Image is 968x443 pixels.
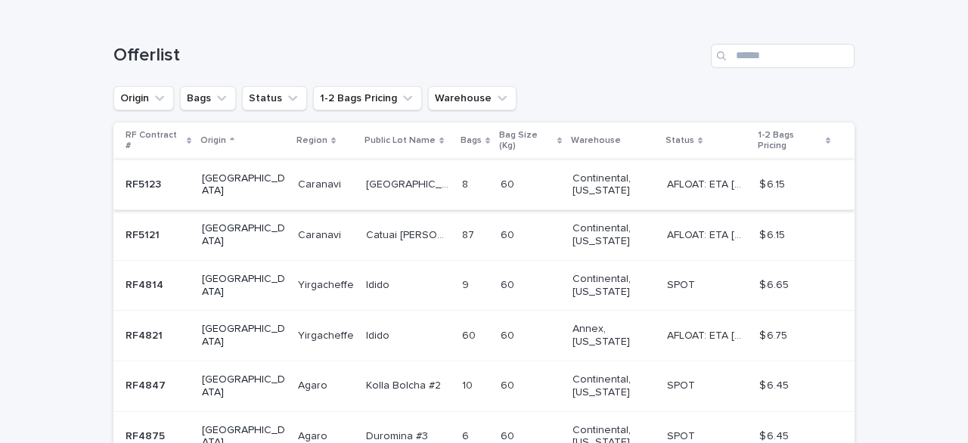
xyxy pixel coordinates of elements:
p: Status [665,132,694,149]
p: Yirgacheffe [298,327,357,342]
p: 60 [501,276,517,292]
p: 10 [462,376,476,392]
p: Bag Size (Kg) [499,127,554,155]
p: Idido [366,276,392,292]
p: 60 [501,376,517,392]
p: Public Lot Name [365,132,436,149]
p: Origin [200,132,226,149]
p: Caranavi [298,226,344,242]
p: Region [296,132,327,149]
p: 60 [501,175,517,191]
tr: RF5123RF5123 [GEOGRAPHIC_DATA]CaranaviCaranavi [GEOGRAPHIC_DATA][GEOGRAPHIC_DATA] 88 6060 Contine... [113,160,855,210]
button: Status [242,86,307,110]
button: 1-2 Bags Pricing [313,86,422,110]
p: 1-2 Bags Pricing [758,127,822,155]
button: Warehouse [428,86,517,110]
p: $ 6.15 [759,226,788,242]
p: 60 [462,327,479,342]
tr: RF4821RF4821 [GEOGRAPHIC_DATA]YirgacheffeYirgacheffe IdidoIdido 6060 6060 Annex, [US_STATE] AFLOA... [113,311,855,361]
p: RF4875 [126,427,168,443]
p: Kolla Bolcha #2 [366,376,444,392]
p: [GEOGRAPHIC_DATA] [202,323,286,349]
p: 6 [462,427,472,443]
p: $ 6.75 [759,327,790,342]
p: 60 [501,327,517,342]
p: Idido [366,327,392,342]
p: RF4821 [126,327,166,342]
p: 8 [462,175,471,191]
p: AFLOAT: ETA 10-23-2025 [667,175,750,191]
p: 60 [501,226,517,242]
p: [GEOGRAPHIC_DATA] [366,175,453,191]
tr: RF4847RF4847 [GEOGRAPHIC_DATA]AgaroAgaro Kolla Bolcha #2Kolla Bolcha #2 1010 6060 Continental, [U... [113,361,855,411]
p: Bags [461,132,482,149]
p: Catuai [PERSON_NAME] [366,226,453,242]
p: RF5123 [126,175,164,191]
p: Agaro [298,427,330,443]
button: Origin [113,86,174,110]
tr: RF4814RF4814 [GEOGRAPHIC_DATA]YirgacheffeYirgacheffe IdidoIdido 99 6060 Continental, [US_STATE] S... [113,260,855,311]
p: SPOT [667,276,698,292]
h1: Offerlist [113,45,705,67]
p: AFLOAT: ETA 10-23-2025 [667,226,750,242]
p: Yirgacheffe [298,276,357,292]
p: Duromina #3 [366,427,431,443]
button: Bags [180,86,236,110]
tr: RF5121RF5121 [GEOGRAPHIC_DATA]CaranaviCaranavi Catuai [PERSON_NAME]Catuai [PERSON_NAME] 8787 6060... [113,210,855,261]
p: [GEOGRAPHIC_DATA] [202,273,286,299]
p: RF4814 [126,276,166,292]
p: [GEOGRAPHIC_DATA] [202,373,286,399]
p: $ 6.45 [759,376,792,392]
p: 87 [462,226,477,242]
p: $ 6.65 [759,276,792,292]
p: AFLOAT: ETA 09-28-2025 [667,327,750,342]
p: RF Contract # [126,127,183,155]
p: SPOT [667,427,698,443]
p: [GEOGRAPHIC_DATA] [202,222,286,248]
p: RF5121 [126,226,163,242]
p: SPOT [667,376,698,392]
p: Warehouse [571,132,621,149]
p: Caranavi [298,175,344,191]
p: [GEOGRAPHIC_DATA] [202,172,286,198]
input: Search [711,44,855,68]
p: RF4847 [126,376,169,392]
p: $ 6.15 [759,175,788,191]
p: 9 [462,276,472,292]
p: $ 6.45 [759,427,792,443]
p: Agaro [298,376,330,392]
p: 60 [501,427,517,443]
